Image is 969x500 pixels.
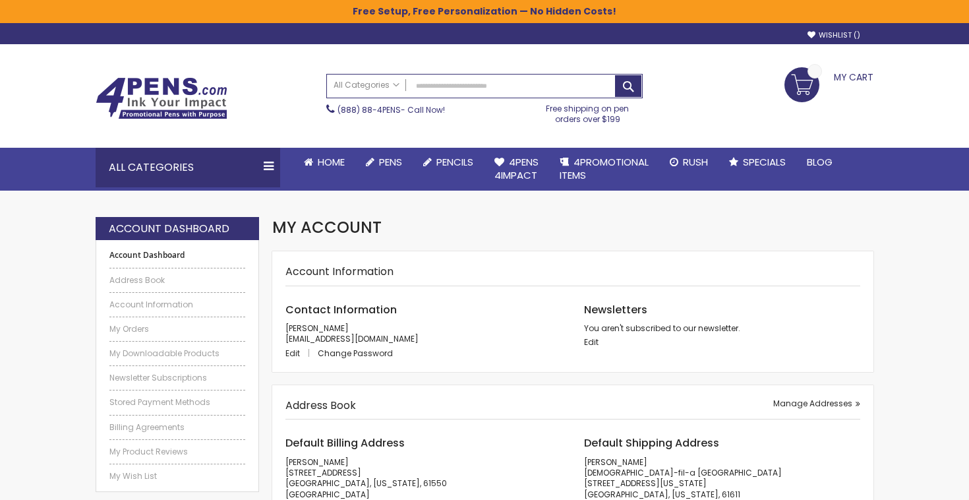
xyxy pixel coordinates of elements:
a: Pens [355,148,413,177]
span: Pencils [436,155,473,169]
a: (888) 88-4PENS [338,104,401,115]
a: Stored Payment Methods [109,397,245,408]
a: All Categories [327,75,406,96]
strong: Account Dashboard [109,222,229,236]
span: Contact Information [285,302,397,317]
a: Edit [584,336,599,348]
span: Home [318,155,345,169]
a: My Wish List [109,471,245,482]
a: My Product Reviews [109,447,245,457]
a: Pencils [413,148,484,177]
a: My Orders [109,324,245,334]
span: My Account [272,216,382,238]
span: Newsletters [584,302,647,317]
div: All Categories [96,148,280,187]
a: Account Information [109,299,245,310]
span: 4Pens 4impact [494,155,539,182]
span: All Categories [334,80,399,90]
a: 4Pens4impact [484,148,549,191]
div: Free shipping on pen orders over $199 [533,98,643,125]
strong: Account Information [285,264,394,279]
p: [PERSON_NAME] [EMAIL_ADDRESS][DOMAIN_NAME] [285,323,562,344]
a: Home [293,148,355,177]
a: Blog [796,148,843,177]
a: Change Password [318,348,393,359]
a: Specials [719,148,796,177]
a: Manage Addresses [773,398,860,409]
a: Address Book [109,275,245,286]
a: Newsletter Subscriptions [109,373,245,383]
a: Wishlist [807,30,860,40]
span: Manage Addresses [773,398,852,409]
strong: Account Dashboard [109,250,245,261]
strong: Address Book [285,398,356,413]
span: Pens [379,155,402,169]
a: Billing Agreements [109,422,245,433]
a: 4PROMOTIONALITEMS [549,148,659,191]
span: Blog [807,155,833,169]
span: 4PROMOTIONAL ITEMS [560,155,649,182]
span: Rush [683,155,708,169]
a: Edit [285,348,316,359]
span: Specials [743,155,786,169]
img: 4Pens Custom Pens and Promotional Products [96,77,227,119]
span: Default Billing Address [285,435,405,451]
span: Edit [285,348,300,359]
span: - Call Now! [338,104,445,115]
p: You aren't subscribed to our newsletter. [584,323,860,334]
a: Rush [659,148,719,177]
a: My Downloadable Products [109,348,245,359]
span: Default Shipping Address [584,435,719,451]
